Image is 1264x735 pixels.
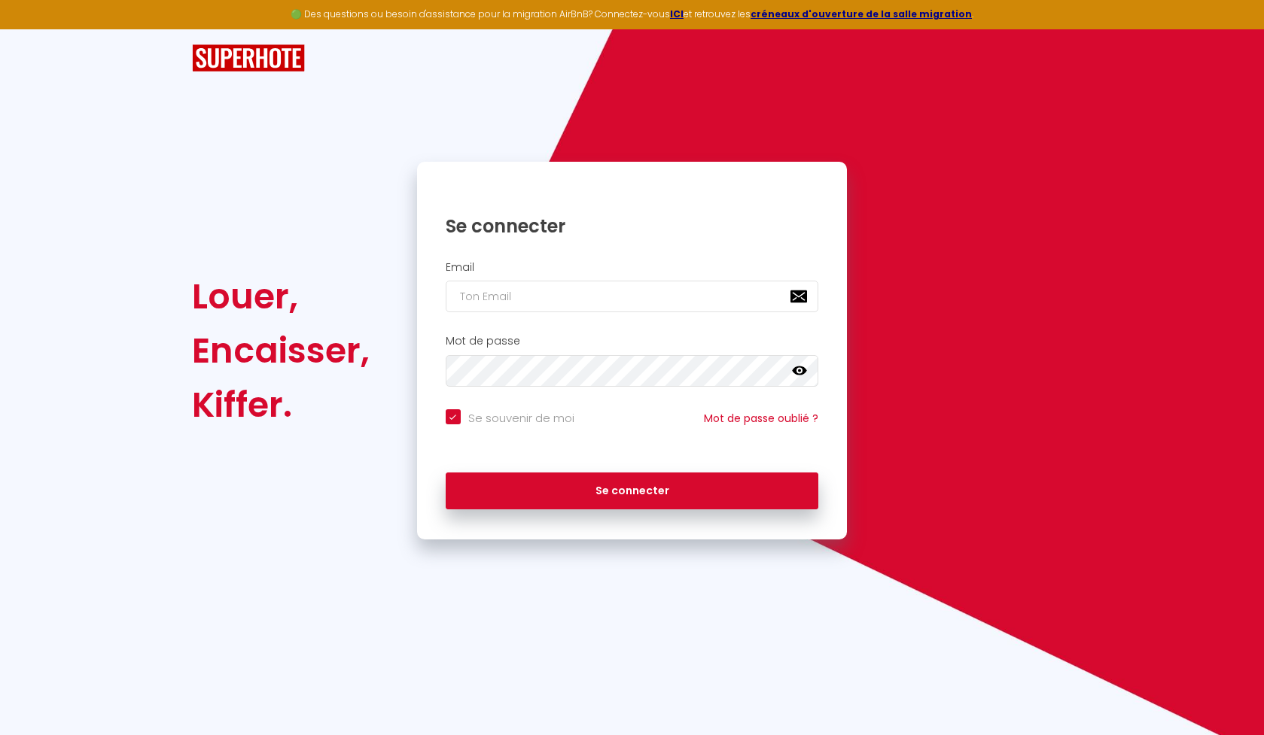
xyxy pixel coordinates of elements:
h2: Mot de passe [446,335,819,348]
div: Kiffer. [192,378,370,432]
h2: Email [446,261,819,274]
input: Ton Email [446,281,819,312]
div: Encaisser, [192,323,370,378]
a: créneaux d'ouverture de la salle migration [751,8,972,20]
div: Louer, [192,269,370,323]
img: SuperHote logo [192,44,305,72]
a: ICI [670,8,684,20]
button: Se connecter [446,472,819,510]
a: Mot de passe oublié ? [704,411,818,426]
h1: Se connecter [446,214,819,238]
